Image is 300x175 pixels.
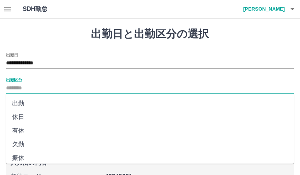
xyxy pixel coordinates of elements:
li: 振休 [6,151,294,165]
h1: 出勤日と出勤区分の選択 [6,28,294,41]
li: 欠勤 [6,137,294,151]
li: 出勤 [6,97,294,110]
label: 出勤区分 [6,77,22,83]
label: 出勤日 [6,52,18,58]
li: 有休 [6,124,294,137]
li: 休日 [6,110,294,124]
